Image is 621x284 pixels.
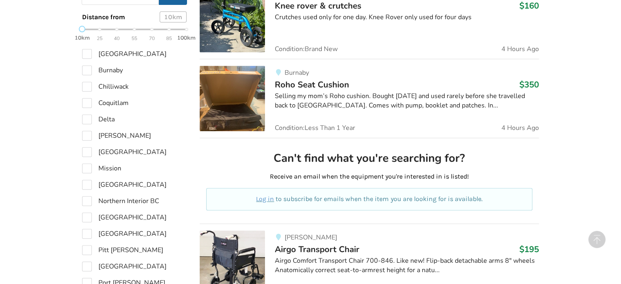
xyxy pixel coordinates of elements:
[82,229,167,239] label: [GEOGRAPHIC_DATA]
[82,212,167,222] label: [GEOGRAPHIC_DATA]
[200,59,539,138] a: mobility-roho seat cushion BurnabyRoho Seat Cushion$350Selling my mom’s Roho cushion. Bought [DAT...
[82,98,129,108] label: Coquitlam
[82,114,115,124] label: Delta
[206,172,532,181] p: Receive an email when the equipment you're interested in is listed!
[275,125,355,131] span: Condition: Less Than 1 Year
[82,163,121,173] label: Mission
[82,245,163,255] label: Pitt [PERSON_NAME]
[82,147,167,157] label: [GEOGRAPHIC_DATA]
[501,125,539,131] span: 4 Hours Ago
[82,262,167,271] label: [GEOGRAPHIC_DATA]
[519,79,539,90] h3: $350
[256,195,274,203] a: Log in
[275,46,338,52] span: Condition: Brand New
[275,92,539,110] div: Selling my mom’s Roho cushion. Bought [DATE] and used rarely before she travelled back to [GEOGRA...
[82,131,151,141] label: [PERSON_NAME]
[114,34,120,43] span: 40
[501,46,539,52] span: 4 Hours Ago
[200,66,265,131] img: mobility-roho seat cushion
[284,68,309,77] span: Burnaby
[82,82,129,92] label: Chilliwack
[160,11,187,22] div: 10 km
[166,34,172,43] span: 85
[216,195,523,204] p: to subscribe for emails when the item you are looking for is available.
[275,79,349,90] span: Roho Seat Cushion
[82,13,125,21] span: Distance from
[519,0,539,11] h3: $160
[206,151,532,165] h2: Can't find what you're searching for?
[82,180,167,190] label: [GEOGRAPHIC_DATA]
[82,196,159,206] label: Northern Interior BC
[177,34,196,41] strong: 100km
[82,65,123,75] label: Burnaby
[131,34,137,43] span: 55
[519,244,539,255] h3: $195
[275,244,359,255] span: Airgo Transport Chair
[97,34,102,43] span: 25
[82,49,167,59] label: [GEOGRAPHIC_DATA]
[149,34,155,43] span: 70
[275,13,539,22] div: Crutches used only for one day. Knee Rover only used for four days
[275,256,539,275] div: Airgo Comfort Transport Chair 700-846. Like new! Flip-back detachable arms 8" wheels Anatomically...
[75,34,90,41] strong: 10km
[284,233,337,242] span: [PERSON_NAME]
